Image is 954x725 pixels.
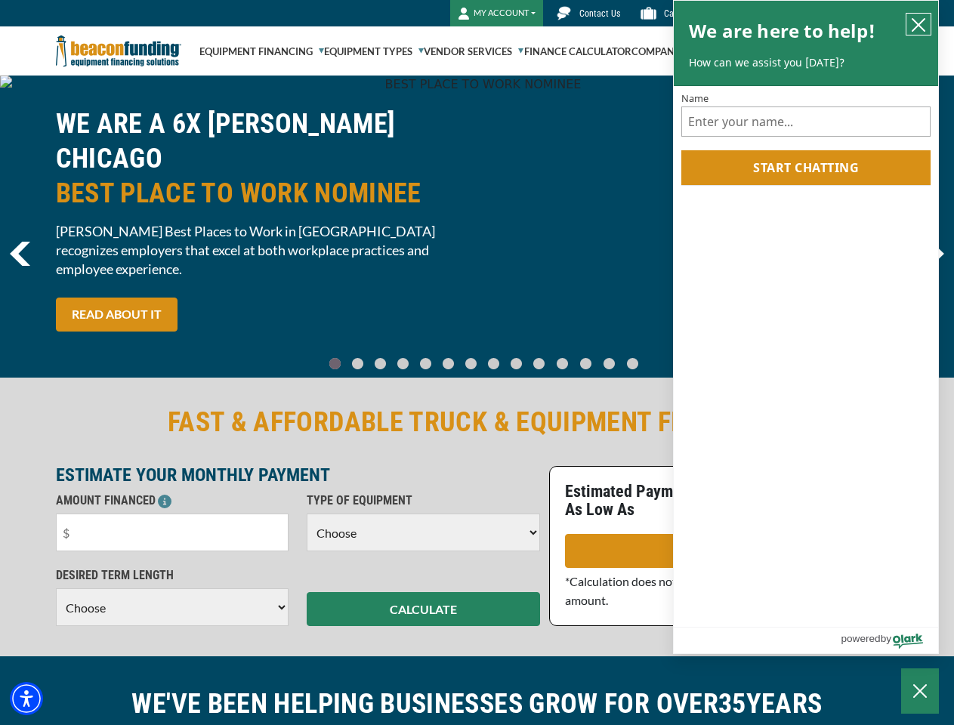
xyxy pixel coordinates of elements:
a: Vendor Services [424,27,523,76]
span: 35 [718,688,746,720]
h2: FAST & AFFORDABLE TRUCK & EQUIPMENT FINANCING [56,405,899,440]
a: Company [631,27,693,76]
span: by [881,629,891,648]
button: CALCULATE [307,592,540,626]
button: close chatbox [906,14,931,35]
button: Start chatting [681,150,931,185]
span: [PERSON_NAME] Best Places to Work in [GEOGRAPHIC_DATA] recognizes employers that excel at both wo... [56,222,468,279]
label: Name [681,94,931,103]
span: powered [841,629,880,648]
a: Equipment Financing [199,27,324,76]
a: Powered by Olark [841,628,938,653]
p: Estimated Payments As Low As [565,483,720,519]
a: Go To Slide 7 [485,357,503,370]
h2: WE'VE BEEN HELPING BUSINESSES GROW FOR OVER YEARS [56,686,899,721]
a: Go To Slide 4 [417,357,435,370]
a: Go To Slide 12 [600,357,619,370]
button: Close Chatbox [901,668,939,714]
a: Go To Slide 3 [394,357,412,370]
a: previous [10,242,30,266]
h2: WE ARE A 6X [PERSON_NAME] CHICAGO [56,106,468,211]
a: Go To Slide 11 [576,357,595,370]
input: Name [681,106,931,137]
p: How can we assist you [DATE]? [689,55,923,70]
input: $ [56,514,289,551]
a: Go To Slide 13 [623,357,642,370]
h2: We are here to help! [689,16,875,46]
span: Careers [664,8,693,19]
a: Go To Slide 9 [530,357,548,370]
p: TYPE OF EQUIPMENT [307,492,540,510]
span: BEST PLACE TO WORK NOMINEE [56,176,468,211]
img: Beacon Funding Corporation logo [56,26,181,76]
a: Go To Slide 6 [462,357,480,370]
p: ESTIMATE YOUR MONTHLY PAYMENT [56,466,540,484]
a: READ ABOUT IT [56,298,178,332]
div: Accessibility Menu [10,682,43,715]
img: Left Navigator [10,242,30,266]
a: Go To Slide 8 [508,357,526,370]
p: AMOUNT FINANCED [56,492,289,510]
a: Go To Slide 2 [372,357,390,370]
a: Go To Slide 5 [440,357,458,370]
a: Equipment Types [324,27,424,76]
a: APPLY NOW [565,534,892,568]
a: Go To Slide 0 [326,357,344,370]
a: Go To Slide 10 [553,357,572,370]
a: Go To Slide 1 [349,357,367,370]
p: DESIRED TERM LENGTH [56,566,289,585]
span: Contact Us [579,8,620,19]
span: *Calculation does not represent an approval or exact loan amount. [565,574,862,607]
a: Finance Calculator [524,27,631,76]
